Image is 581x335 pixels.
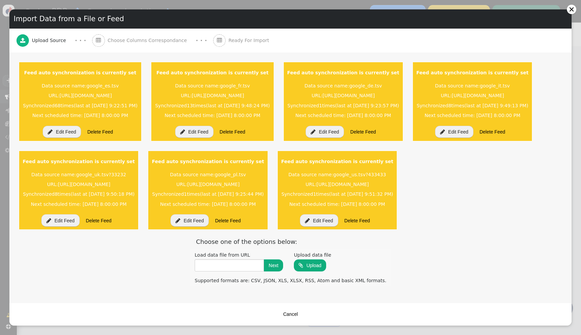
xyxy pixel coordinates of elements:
[415,91,530,101] div: URL:
[215,172,246,177] span: google_pl.tsv
[151,199,265,209] div: Next scheduled time: [DATE] 8:00:00 PM
[22,189,136,199] div: Synchronized times
[22,199,136,209] div: Next scheduled time: [DATE] 8:00:00 PM
[54,191,57,197] span: 8
[294,259,326,271] button: Upload
[20,38,26,43] span: 
[280,199,394,209] div: Next scheduled time: [DATE] 8:00:00 PM
[340,214,375,226] button: Delete Feed
[306,126,344,138] button: Edit Feed
[206,103,270,108] span: (last at [DATE] 9:48:24 PM)
[154,91,271,101] div: URL:
[22,101,139,111] div: Synchronized times
[92,29,213,52] a:  Choose Columns Correspondance · · ·
[22,111,139,120] div: Next scheduled time: [DATE] 8:00:00 PM
[22,170,136,180] div: Data source name:
[278,308,303,320] button: Cancel
[299,263,303,268] span: 
[287,70,399,75] b: Feed auto synchronization is currently set
[192,93,244,98] span: [URL][DOMAIN_NAME]
[154,111,271,120] div: Next scheduled time: [DATE] 8:00:00 PM
[280,180,394,189] div: URL:
[196,36,207,45] div: · · ·
[54,103,61,108] span: 68
[46,218,51,223] span: 
[86,83,119,88] span: google_es.tsv
[322,93,375,98] span: [URL][DOMAIN_NAME]
[415,81,530,91] div: Data source name:
[286,81,400,91] div: Data source name:
[415,111,530,120] div: Next scheduled time: [DATE] 8:00:00 PM
[60,93,112,98] span: [URL][DOMAIN_NAME]
[187,182,240,187] span: [URL][DOMAIN_NAME]
[464,103,528,108] span: (last at [DATE] 9:49:13 PM)
[335,103,399,108] span: (last at [DATE] 9:23:57 PM)
[264,259,283,271] button: Next
[151,189,265,199] div: Synchronized times
[215,126,250,138] button: Delete Feed
[286,111,400,120] div: Next scheduled time: [DATE] 8:00:00 PM
[435,126,473,138] button: Edit Feed
[415,101,530,111] div: Synchronized times
[213,29,284,52] a:  Ready For Import
[195,252,283,259] div: Load data file from URL
[286,91,400,101] div: URL:
[180,129,185,135] span: 
[346,126,381,138] button: Delete Feed
[316,182,369,187] span: [URL][DOMAIN_NAME]
[152,159,264,164] b: Feed auto synchronization is currently set
[108,37,190,44] span: Choose Columns Correspondance
[23,159,135,164] b: Feed auto synchronization is currently set
[280,170,394,180] div: Data source name:
[281,159,393,164] b: Feed auto synchronization is currently set
[300,214,338,226] button: Edit Feed
[184,191,187,197] span: 1
[156,70,269,75] b: Feed auto synchronization is currently set
[416,70,529,75] b: Feed auto synchronization is currently set
[176,218,180,223] span: 
[22,91,139,101] div: URL:
[480,83,510,88] span: google_it.tsv
[9,9,572,29] div: Import Data from a File or Feed
[329,191,393,197] span: (last at [DATE] 9:51:32 PM)
[286,101,400,111] div: Synchronized times
[440,129,445,135] span: 
[280,189,394,199] div: Synchronized times
[475,126,510,138] button: Delete Feed
[81,214,116,226] button: Delete Feed
[305,218,310,223] span: 
[76,172,126,177] span: google_uk.tsv?33232
[74,103,138,108] span: (last at [DATE] 9:22:51 PM)
[41,214,80,226] button: Edit Feed
[154,81,271,91] div: Data source name:
[151,180,265,189] div: URL:
[83,126,118,138] button: Delete Feed
[24,70,137,75] b: Feed auto synchronization is currently set
[200,191,264,197] span: (last at [DATE] 9:25:44 PM)
[22,180,136,189] div: URL:
[58,182,111,187] span: [URL][DOMAIN_NAME]
[452,93,504,98] span: [URL][DOMAIN_NAME]
[48,129,52,135] span: 
[220,83,250,88] span: google_fr.tsv
[448,103,451,108] span: 8
[71,191,134,197] span: (last at [DATE] 9:50:18 PM)
[217,38,222,43] span: 
[96,38,101,43] span: 
[229,37,272,44] span: Ready For Import
[210,214,245,226] button: Delete Feed
[22,81,139,91] div: Data source name:
[151,170,265,180] div: Data source name:
[154,101,271,111] div: Synchronized times
[333,172,386,177] span: google_us.tsv?433433
[43,126,81,138] button: Edit Feed
[313,191,316,197] span: 1
[75,36,86,45] div: · · ·
[349,83,382,88] span: google_de.tsv
[190,276,391,286] div: Supported formats are: CSV, JSON, XLS, XLSX, RSS, Atom and basic XML formats.
[32,37,69,44] span: Upload Source
[175,126,214,138] button: Edit Feed
[170,214,209,226] button: Edit Feed
[16,29,92,52] a:  Upload Source · · ·
[190,236,391,248] div: Choose one of the options below:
